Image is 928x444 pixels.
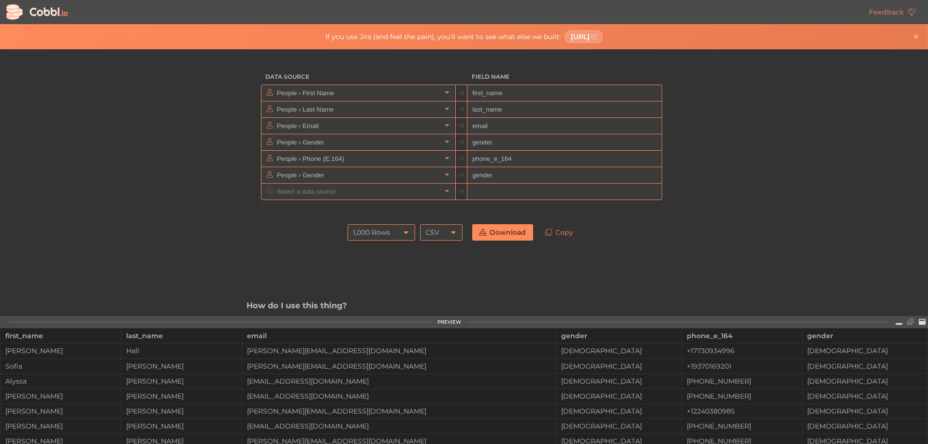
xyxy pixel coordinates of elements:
[353,224,390,241] div: 1,000 Rows
[556,377,681,385] div: [DEMOGRAPHIC_DATA]
[247,329,551,343] div: email
[275,118,441,134] input: Select a data source
[242,347,556,355] div: [PERSON_NAME][EMAIL_ADDRESS][DOMAIN_NAME]
[242,392,556,400] div: [EMAIL_ADDRESS][DOMAIN_NAME]
[275,167,441,183] input: Select a data source
[0,362,121,370] div: Sofia
[425,224,439,241] div: CSV
[242,377,556,385] div: [EMAIL_ADDRESS][DOMAIN_NAME]
[802,362,928,370] div: [DEMOGRAPHIC_DATA]
[0,347,121,355] div: [PERSON_NAME]
[802,422,928,430] div: [DEMOGRAPHIC_DATA]
[571,33,590,41] span: [URL]
[687,329,797,343] div: phone_e_164
[121,377,242,385] div: [PERSON_NAME]
[0,407,121,415] div: [PERSON_NAME]
[682,422,802,430] div: [PHONE_NUMBER]
[682,347,802,355] div: +17730934996
[682,407,802,415] div: +12240380985
[121,347,242,355] div: Hall
[275,184,441,200] input: Select a data source
[556,392,681,400] div: [DEMOGRAPHIC_DATA]
[802,347,928,355] div: [DEMOGRAPHIC_DATA]
[126,329,237,343] div: last_name
[275,151,441,167] input: Select a data source
[802,392,928,400] div: [DEMOGRAPHIC_DATA]
[242,362,556,370] div: [PERSON_NAME][EMAIL_ADDRESS][DOMAIN_NAME]
[682,377,802,385] div: [PHONE_NUMBER]
[556,407,681,415] div: [DEMOGRAPHIC_DATA]
[802,377,928,385] div: [DEMOGRAPHIC_DATA]
[561,329,677,343] div: gender
[246,314,681,346] p: Just above! Click, go keyboard-only, it's up to you. Once you add at least one field, of what you...
[242,422,556,430] div: [EMAIL_ADDRESS][DOMAIN_NAME]
[275,134,441,150] input: Select a data source
[121,392,242,400] div: [PERSON_NAME]
[556,362,681,370] div: [DEMOGRAPHIC_DATA]
[556,347,681,355] div: [DEMOGRAPHIC_DATA]
[807,329,923,343] div: gender
[0,392,121,400] div: [PERSON_NAME]
[242,407,556,415] div: [PERSON_NAME][EMAIL_ADDRESS][DOMAIN_NAME]
[261,315,325,324] strong: start adding fields
[121,362,242,370] div: [PERSON_NAME]
[325,33,561,41] span: If you use Jira (and feel the pain), you'll want to see what else we built:
[565,30,603,43] a: [URL]
[275,101,441,117] input: Select a data source
[910,31,922,43] button: Close banner
[467,69,662,85] h3: Field Name
[121,407,242,415] div: [PERSON_NAME]
[802,407,928,415] div: [DEMOGRAPHIC_DATA]
[682,362,802,370] div: +19370169201
[682,392,802,400] div: [PHONE_NUMBER]
[5,329,116,343] div: first_name
[472,224,533,241] a: Download
[261,69,456,85] h3: Data Source
[538,224,580,241] a: Copy
[437,319,461,325] div: PREVIEW
[246,300,681,311] h3: How do I use this thing?
[862,4,923,20] a: Feedback
[0,422,121,430] div: [PERSON_NAME]
[121,422,242,430] div: [PERSON_NAME]
[556,422,681,430] div: [DEMOGRAPHIC_DATA]
[0,377,121,385] div: Alyssa
[275,85,441,101] input: Select a data source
